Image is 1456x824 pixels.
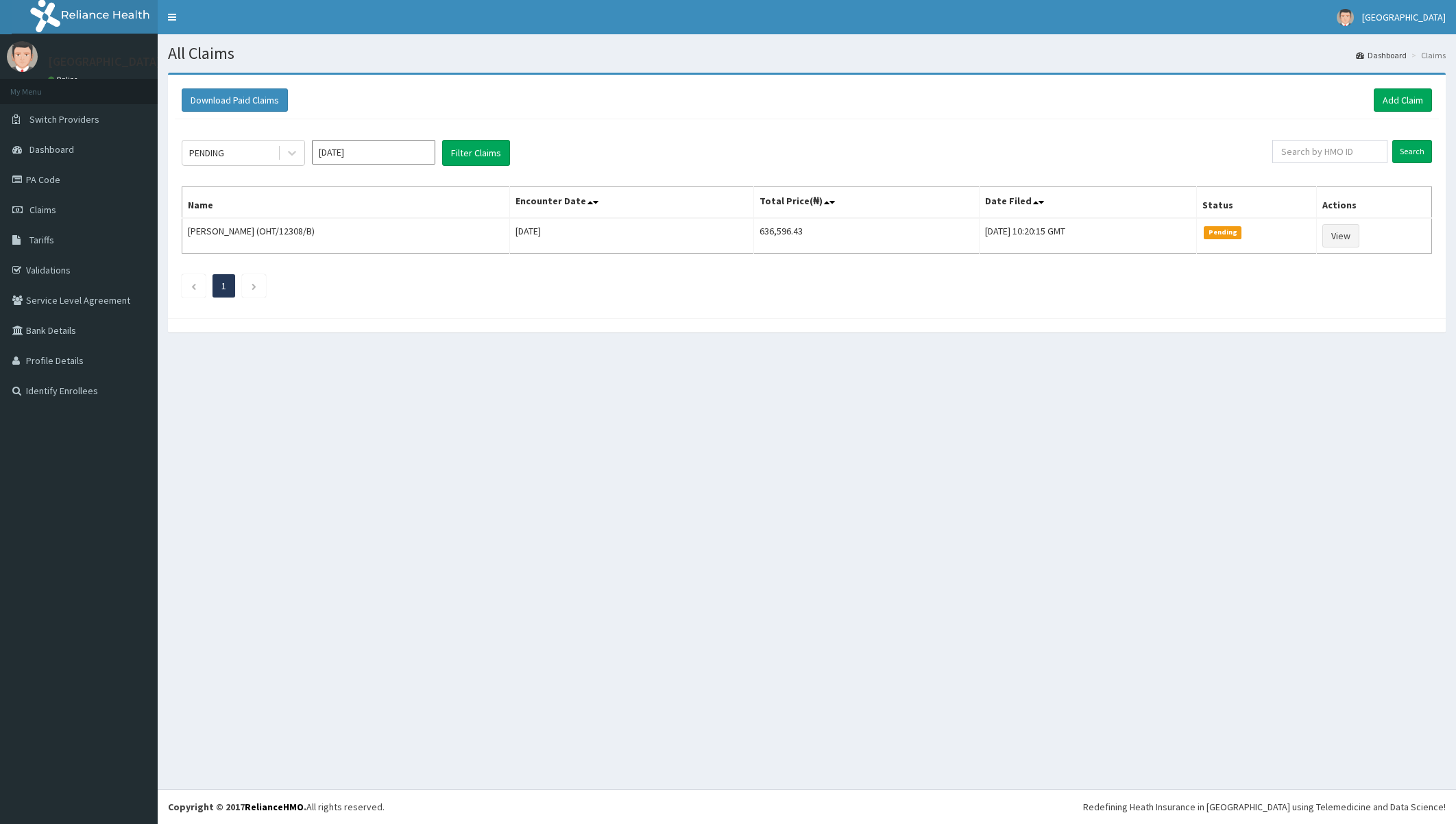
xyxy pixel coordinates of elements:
a: Next page [251,280,257,292]
a: RelianceHMO [245,801,304,813]
a: View [1322,224,1359,247]
td: 636,596.43 [753,218,979,254]
td: [PERSON_NAME] (OHT/12308/B) [182,218,510,254]
button: Filter Claims [442,140,510,166]
button: Download Paid Claims [182,88,288,112]
strong: Copyright © 2017 . [168,801,306,813]
span: Dashboard [29,143,74,156]
footer: All rights reserved. [158,789,1456,824]
div: PENDING [189,146,224,160]
a: Previous page [191,280,197,292]
th: Name [182,187,510,219]
td: [DATE] [510,218,753,254]
a: Add Claim [1374,88,1432,112]
img: User Image [7,41,38,72]
input: Search by HMO ID [1272,140,1387,163]
input: Select Month and Year [312,140,435,165]
div: Redefining Heath Insurance in [GEOGRAPHIC_DATA] using Telemedicine and Data Science! [1083,800,1446,814]
a: Page 1 is your current page [221,280,226,292]
span: Tariffs [29,234,54,246]
th: Status [1197,187,1316,219]
th: Date Filed [980,187,1197,219]
th: Actions [1316,187,1431,219]
p: [GEOGRAPHIC_DATA] [48,56,161,68]
th: Total Price(₦) [753,187,979,219]
span: Pending [1204,226,1241,239]
span: Switch Providers [29,113,99,125]
span: [GEOGRAPHIC_DATA] [1362,11,1446,23]
img: User Image [1337,9,1354,26]
h1: All Claims [168,45,1446,62]
a: Online [48,75,81,84]
span: Claims [29,204,56,216]
a: Dashboard [1356,49,1407,61]
li: Claims [1408,49,1446,61]
input: Search [1392,140,1432,163]
th: Encounter Date [510,187,753,219]
td: [DATE] 10:20:15 GMT [980,218,1197,254]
